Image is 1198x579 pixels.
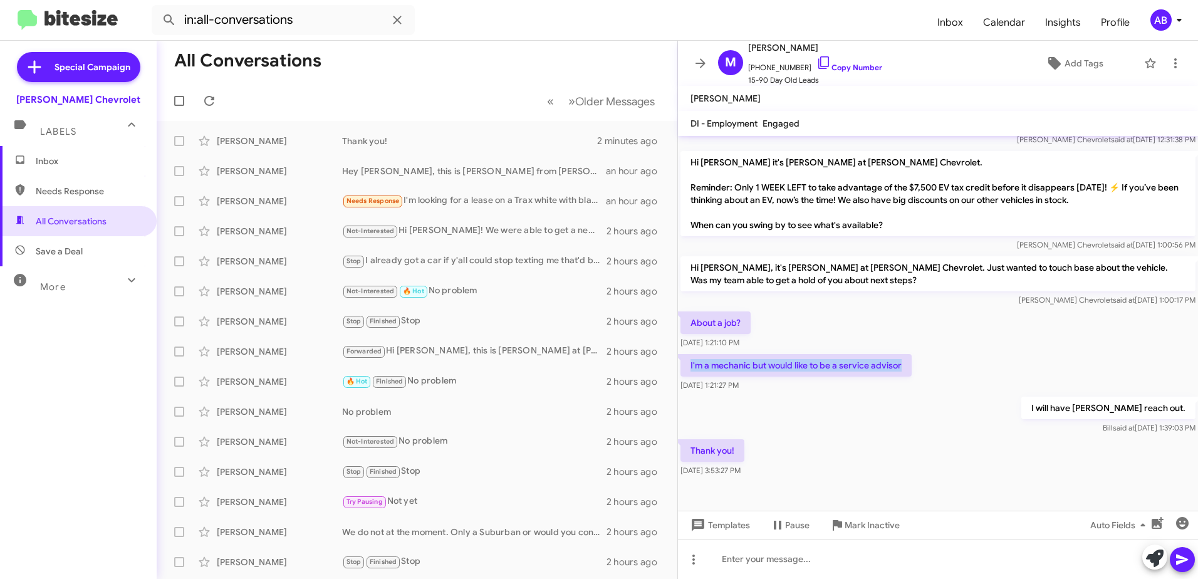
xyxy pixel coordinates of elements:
[690,93,761,104] span: [PERSON_NAME]
[342,314,607,328] div: Stop
[36,245,83,258] span: Save a Deal
[1065,52,1103,75] span: Add Tags
[346,287,395,295] span: Not-Interested
[346,227,395,235] span: Not-Interested
[607,466,667,478] div: 2 hours ago
[547,93,554,109] span: «
[1091,4,1140,41] span: Profile
[680,380,739,390] span: [DATE] 1:21:27 PM
[342,165,606,177] div: Hey [PERSON_NAME], this is [PERSON_NAME] from [PERSON_NAME] Chevrolet. What type of vehicle are y...
[680,151,1195,236] p: Hi [PERSON_NAME] it's [PERSON_NAME] at [PERSON_NAME] Chevrolet. Reminder: Only 1 WEEK LEFT to tak...
[607,556,667,568] div: 2 hours ago
[973,4,1035,41] span: Calendar
[678,514,760,536] button: Templates
[1111,240,1133,249] span: said at
[40,126,76,137] span: Labels
[342,526,607,538] div: We do not at the moment. Only a Suburban or would you consider a Tahoe?
[607,225,667,237] div: 2 hours ago
[680,311,751,334] p: About a job?
[342,135,597,147] div: Thank you!
[607,405,667,418] div: 2 hours ago
[763,118,800,129] span: Engaged
[607,496,667,508] div: 2 hours ago
[816,63,882,72] a: Copy Number
[342,194,606,208] div: I'm looking for a lease on a Trax white with black int. 10k zero down and 500 broker fee
[217,225,342,237] div: [PERSON_NAME]
[748,55,882,74] span: [PHONE_NUMBER]
[1090,514,1150,536] span: Auto Fields
[346,377,368,385] span: 🔥 Hot
[680,256,1195,291] p: Hi [PERSON_NAME], it's [PERSON_NAME] at [PERSON_NAME] Chevrolet. Just wanted to touch base about ...
[606,165,667,177] div: an hour ago
[346,257,362,265] span: Stop
[568,93,575,109] span: »
[346,317,362,325] span: Stop
[174,51,321,71] h1: All Conversations
[342,374,607,389] div: No problem
[725,53,736,73] span: M
[680,466,741,475] span: [DATE] 3:53:27 PM
[1113,295,1135,305] span: said at
[36,215,107,227] span: All Conversations
[346,197,400,205] span: Needs Response
[1017,135,1195,144] span: [PERSON_NAME] Chevrolet [DATE] 12:31:38 PM
[540,88,662,114] nav: Page navigation example
[539,88,561,114] button: Previous
[342,405,607,418] div: No problem
[346,437,395,446] span: Not-Interested
[40,281,66,293] span: More
[597,135,667,147] div: 2 minutes ago
[346,498,383,506] span: Try Pausing
[688,514,750,536] span: Templates
[217,345,342,358] div: [PERSON_NAME]
[607,436,667,448] div: 2 hours ago
[1111,135,1133,144] span: said at
[217,436,342,448] div: [PERSON_NAME]
[217,285,342,298] div: [PERSON_NAME]
[217,466,342,478] div: [PERSON_NAME]
[1017,240,1195,249] span: [PERSON_NAME] Chevrolet [DATE] 1:00:56 PM
[1021,397,1195,419] p: I will have [PERSON_NAME] reach out.
[748,74,882,86] span: 15-90 Day Old Leads
[1140,9,1184,31] button: AB
[16,93,140,106] div: [PERSON_NAME] Chevrolet
[217,315,342,328] div: [PERSON_NAME]
[342,224,607,238] div: Hi [PERSON_NAME]! We were able to get a new car last weekend. Thanks for checking in, take care.
[55,61,130,73] span: Special Campaign
[152,5,415,35] input: Search
[370,317,397,325] span: Finished
[680,354,912,377] p: I'm a mechanic but would like to be a service advisor
[342,464,607,479] div: Stop
[217,526,342,538] div: [PERSON_NAME]
[1035,4,1091,41] span: Insights
[927,4,973,41] span: Inbox
[845,514,900,536] span: Mark Inactive
[376,377,404,385] span: Finished
[217,135,342,147] div: [PERSON_NAME]
[403,287,424,295] span: 🔥 Hot
[785,514,810,536] span: Pause
[680,439,744,462] p: Thank you!
[217,556,342,568] div: [PERSON_NAME]
[607,345,667,358] div: 2 hours ago
[680,338,739,347] span: [DATE] 1:21:10 PM
[342,344,607,358] div: Hi [PERSON_NAME], this is [PERSON_NAME] at [PERSON_NAME] Chevrolet. [PERSON_NAME] asked me to con...
[346,558,362,566] span: Stop
[1011,52,1138,75] button: Add Tags
[607,285,667,298] div: 2 hours ago
[1080,514,1160,536] button: Auto Fields
[1103,423,1195,432] span: Bill [DATE] 1:39:03 PM
[36,185,142,197] span: Needs Response
[370,558,397,566] span: Finished
[343,346,385,358] span: Forwarded
[748,40,882,55] span: [PERSON_NAME]
[217,405,342,418] div: [PERSON_NAME]
[342,254,607,268] div: I already got a car if y'all could stop texting me that'd be great, thanks for reaching out though
[217,165,342,177] div: [PERSON_NAME]
[606,195,667,207] div: an hour ago
[346,467,362,476] span: Stop
[575,95,655,108] span: Older Messages
[607,375,667,388] div: 2 hours ago
[607,315,667,328] div: 2 hours ago
[17,52,140,82] a: Special Campaign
